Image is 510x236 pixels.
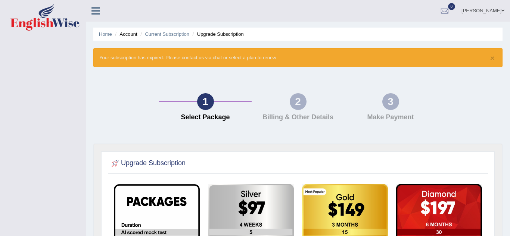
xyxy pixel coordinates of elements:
button: × [490,54,495,62]
li: Upgrade Subscription [191,31,244,38]
div: 1 [197,93,214,110]
div: 3 [382,93,399,110]
h4: Select Package [163,114,248,121]
div: 2 [290,93,307,110]
a: Home [99,31,112,37]
h4: Billing & Other Details [255,114,340,121]
div: Your subscription has expired. Please contact us via chat or select a plan to renew [93,48,503,67]
span: 0 [448,3,455,10]
h2: Upgrade Subscription [110,158,186,169]
h4: Make Payment [348,114,433,121]
a: Current Subscription [145,31,189,37]
li: Account [113,31,137,38]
